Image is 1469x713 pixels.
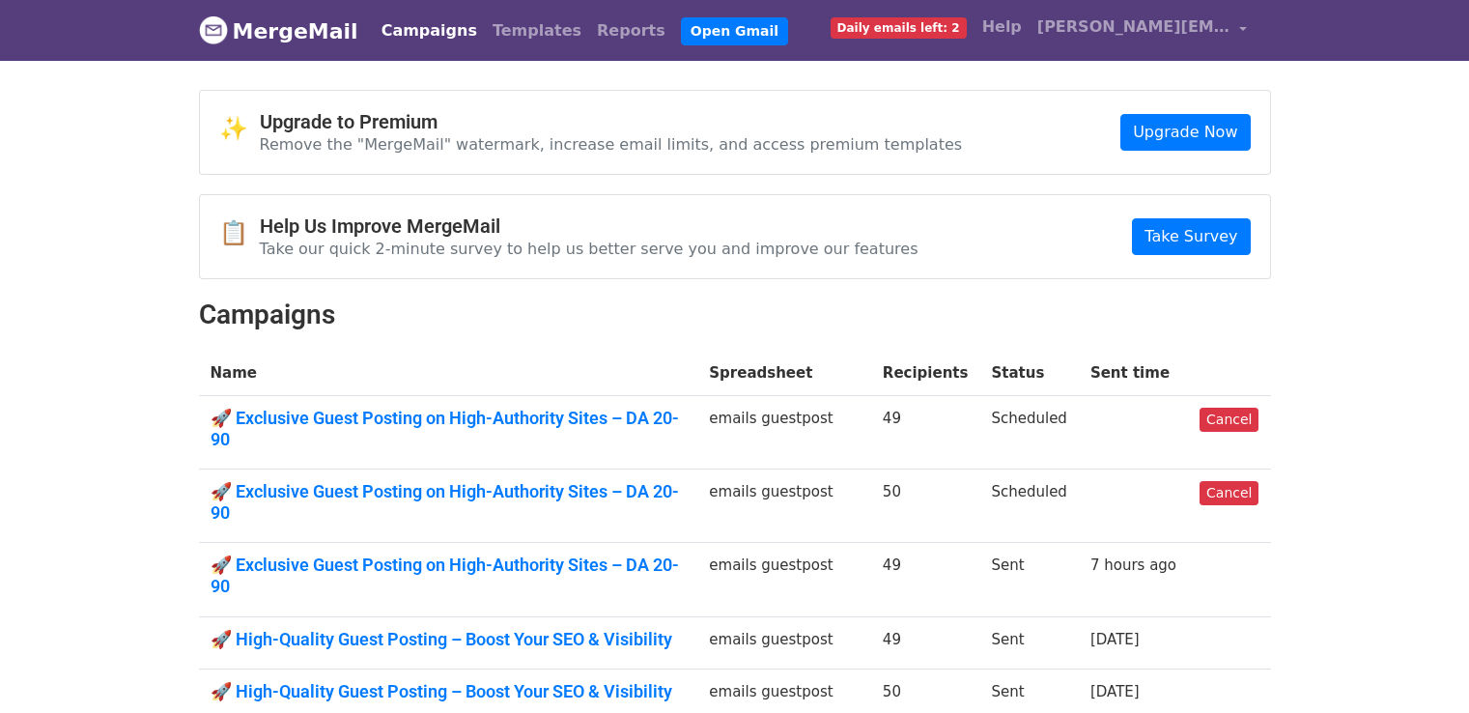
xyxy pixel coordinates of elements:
a: Cancel [1200,408,1258,432]
a: Upgrade Now [1120,114,1250,151]
td: emails guestpost [697,470,871,543]
a: 7 hours ago [1090,556,1176,574]
td: 49 [871,616,980,670]
p: Take our quick 2-minute survey to help us better serve you and improve our features [260,239,918,259]
a: MergeMail [199,11,358,51]
a: 🚀 Exclusive Guest Posting on High-Authority Sites – DA 20-90 [211,408,687,449]
td: 49 [871,543,980,616]
td: emails guestpost [697,543,871,616]
td: emails guestpost [697,616,871,670]
th: Spreadsheet [697,351,871,396]
th: Name [199,351,698,396]
a: Take Survey [1132,218,1250,255]
p: Remove the "MergeMail" watermark, increase email limits, and access premium templates [260,134,963,155]
td: Sent [979,616,1078,670]
a: Templates [485,12,589,50]
td: Scheduled [979,396,1078,470]
img: MergeMail logo [199,15,228,44]
h4: Help Us Improve MergeMail [260,214,918,238]
a: Reports [589,12,673,50]
a: [DATE] [1090,683,1140,700]
th: Status [979,351,1078,396]
span: [PERSON_NAME][EMAIL_ADDRESS][DOMAIN_NAME] [1037,15,1230,39]
td: Scheduled [979,470,1078,543]
a: [PERSON_NAME][EMAIL_ADDRESS][DOMAIN_NAME] [1030,8,1256,53]
a: 🚀 Exclusive Guest Posting on High-Authority Sites – DA 20-90 [211,481,687,523]
th: Sent time [1079,351,1188,396]
td: emails guestpost [697,396,871,470]
span: ✨ [219,115,260,143]
a: 🚀 High-Quality Guest Posting – Boost Your SEO & Visibility [211,681,687,702]
a: Open Gmail [681,17,788,45]
th: Recipients [871,351,980,396]
a: Cancel [1200,481,1258,505]
td: Sent [979,543,1078,616]
span: 📋 [219,219,260,247]
a: Help [975,8,1030,46]
h4: Upgrade to Premium [260,110,963,133]
a: 🚀 High-Quality Guest Posting – Boost Your SEO & Visibility [211,629,687,650]
a: 🚀 Exclusive Guest Posting on High-Authority Sites – DA 20-90 [211,555,687,596]
a: Daily emails left: 2 [823,8,975,46]
a: [DATE] [1090,631,1140,648]
td: 50 [871,470,980,543]
span: Daily emails left: 2 [831,17,967,39]
td: 49 [871,396,980,470]
h2: Campaigns [199,299,1271,331]
a: Campaigns [374,12,485,50]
